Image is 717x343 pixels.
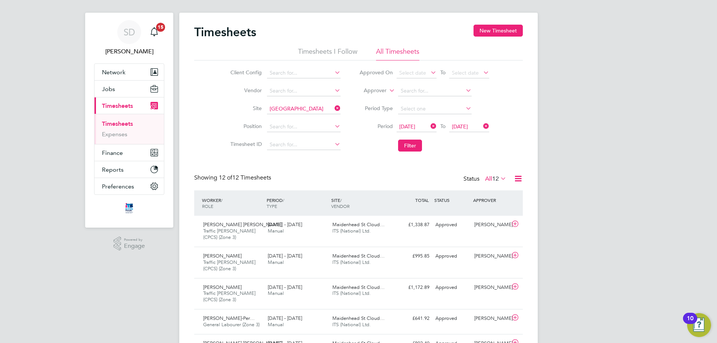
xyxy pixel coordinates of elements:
[102,69,125,76] span: Network
[228,87,262,94] label: Vendor
[203,290,255,303] span: Traffic [PERSON_NAME] (CPCS) (Zone 3)
[268,221,302,228] span: [DATE] - [DATE]
[432,281,471,294] div: Approved
[438,68,448,77] span: To
[359,123,393,130] label: Period
[265,193,329,213] div: PERIOD
[102,102,133,109] span: Timesheets
[359,105,393,112] label: Period Type
[156,23,165,32] span: 15
[203,315,255,321] span: [PERSON_NAME]-Per…
[332,253,385,259] span: Maidenhead St Cloud…
[471,219,510,231] div: [PERSON_NAME]
[687,313,711,337] button: Open Resource Center, 10 new notifications
[332,259,371,265] span: ITS (National) Ltd.
[485,175,506,183] label: All
[267,86,341,96] input: Search for...
[267,122,341,132] input: Search for...
[202,203,213,209] span: ROLE
[268,315,302,321] span: [DATE] - [DATE]
[124,27,135,37] span: SD
[102,120,133,127] a: Timesheets
[353,87,387,94] label: Approver
[102,149,123,156] span: Finance
[452,69,479,76] span: Select date
[415,197,429,203] span: TOTAL
[471,281,510,294] div: [PERSON_NAME]
[268,290,284,296] span: Manual
[332,315,385,321] span: Maidenhead St Cloud…
[438,121,448,131] span: To
[298,47,357,60] li: Timesheets I Follow
[94,114,164,144] div: Timesheets
[203,228,255,240] span: Traffic [PERSON_NAME] (CPCS) (Zone 3)
[85,13,173,228] nav: Main navigation
[332,290,371,296] span: ITS (National) Ltd.
[340,197,342,203] span: /
[398,86,472,96] input: Search for...
[203,321,260,328] span: General Labourer (Zone 3)
[221,197,223,203] span: /
[398,140,422,152] button: Filter
[194,25,256,40] h2: Timesheets
[463,174,508,184] div: Status
[102,183,134,190] span: Preferences
[332,221,385,228] span: Maidenhead St Cloud…
[329,193,394,213] div: SITE
[359,69,393,76] label: Approved On
[394,312,432,325] div: £641.92
[492,175,499,183] span: 12
[102,131,127,138] a: Expenses
[114,237,145,251] a: Powered byEngage
[124,237,145,243] span: Powered by
[331,203,350,209] span: VENDOR
[268,228,284,234] span: Manual
[94,47,164,56] span: Stuart Douglas
[102,166,124,173] span: Reports
[398,104,472,114] input: Select one
[268,284,302,290] span: [DATE] - [DATE]
[94,178,164,194] button: Preferences
[219,174,232,181] span: 12 of
[203,259,255,272] span: Traffic [PERSON_NAME] (CPCS) (Zone 3)
[432,250,471,262] div: Approved
[228,141,262,147] label: Timesheet ID
[432,193,471,207] div: STATUS
[332,228,371,234] span: ITS (National) Ltd.
[94,202,164,214] a: Go to home page
[452,123,468,130] span: [DATE]
[94,161,164,178] button: Reports
[471,250,510,262] div: [PERSON_NAME]
[203,284,242,290] span: [PERSON_NAME]
[267,104,341,114] input: Search for...
[267,68,341,78] input: Search for...
[267,203,277,209] span: TYPE
[474,25,523,37] button: New Timesheet
[268,253,302,259] span: [DATE] - [DATE]
[332,284,385,290] span: Maidenhead St Cloud…
[147,20,162,44] a: 15
[394,219,432,231] div: £1,338.87
[268,259,284,265] span: Manual
[228,123,262,130] label: Position
[394,281,432,294] div: £1,172.89
[399,123,415,130] span: [DATE]
[94,144,164,161] button: Finance
[203,221,282,228] span: [PERSON_NAME] [PERSON_NAME]
[228,105,262,112] label: Site
[432,219,471,231] div: Approved
[203,253,242,259] span: [PERSON_NAME]
[219,174,271,181] span: 12 Timesheets
[332,321,371,328] span: ITS (National) Ltd.
[471,193,510,207] div: APPROVER
[94,64,164,80] button: Network
[94,20,164,56] a: SD[PERSON_NAME]
[268,321,284,328] span: Manual
[228,69,262,76] label: Client Config
[194,174,273,182] div: Showing
[471,312,510,325] div: [PERSON_NAME]
[376,47,419,60] li: All Timesheets
[267,140,341,150] input: Search for...
[283,197,284,203] span: /
[399,69,426,76] span: Select date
